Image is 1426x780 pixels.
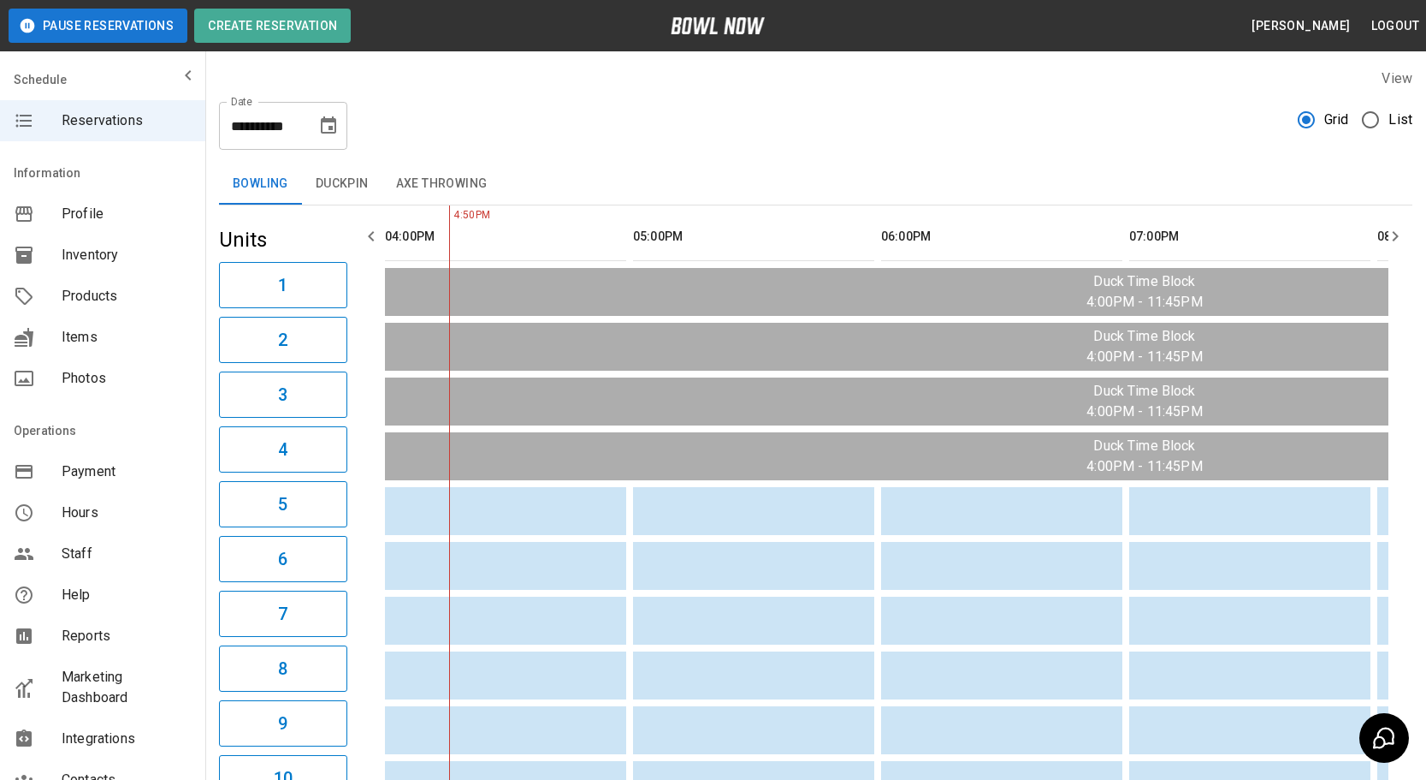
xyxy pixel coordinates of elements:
[1382,70,1412,86] label: View
[219,426,347,473] button: 4
[278,545,287,573] h6: 6
[62,544,192,564] span: Staff
[219,226,347,253] h5: Units
[219,372,347,418] button: 3
[671,17,765,34] img: logo
[219,536,347,582] button: 6
[62,110,192,131] span: Reservations
[278,600,287,628] h6: 7
[219,164,1412,205] div: inventory tabs
[219,164,302,205] button: Bowling
[633,212,874,261] th: 05:00PM
[219,700,347,747] button: 9
[62,245,192,265] span: Inventory
[62,729,192,749] span: Integrations
[62,626,192,646] span: Reports
[219,481,347,527] button: 5
[1364,10,1426,42] button: Logout
[385,212,626,261] th: 04:00PM
[302,164,382,205] button: Duckpin
[219,262,347,308] button: 1
[194,9,351,43] button: Create Reservation
[62,204,192,224] span: Profile
[62,368,192,389] span: Photos
[1129,212,1370,261] th: 07:00PM
[278,271,287,299] h6: 1
[881,212,1122,261] th: 06:00PM
[278,381,287,408] h6: 3
[1245,10,1357,42] button: [PERSON_NAME]
[219,317,347,363] button: 2
[1388,110,1412,130] span: List
[219,646,347,692] button: 8
[1324,110,1349,130] span: Grid
[9,9,187,43] button: Pause Reservations
[449,207,453,224] span: 4:50PM
[382,164,501,205] button: Axe Throwing
[62,585,192,605] span: Help
[278,710,287,737] h6: 9
[278,436,287,463] h6: 4
[278,491,287,518] h6: 5
[62,503,192,523] span: Hours
[311,109,346,143] button: Choose date, selected date is Aug 13, 2025
[62,667,192,708] span: Marketing Dashboard
[62,286,192,307] span: Products
[278,326,287,354] h6: 2
[278,655,287,682] h6: 8
[219,591,347,637] button: 7
[62,461,192,482] span: Payment
[62,327,192,348] span: Items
